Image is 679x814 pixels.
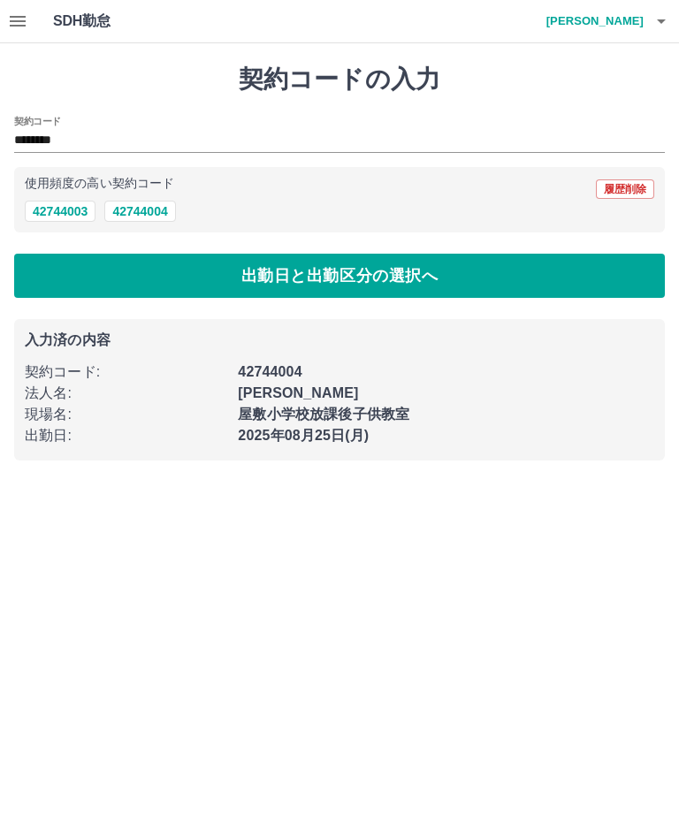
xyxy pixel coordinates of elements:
p: 現場名 : [25,404,227,425]
b: [PERSON_NAME] [238,385,358,400]
button: 履歴削除 [596,179,654,199]
h1: 契約コードの入力 [14,65,665,95]
b: 42744004 [238,364,301,379]
p: 出勤日 : [25,425,227,446]
p: 入力済の内容 [25,333,654,347]
button: 出勤日と出勤区分の選択へ [14,254,665,298]
button: 42744003 [25,201,95,222]
h2: 契約コード [14,114,61,128]
p: 契約コード : [25,361,227,383]
p: 法人名 : [25,383,227,404]
p: 使用頻度の高い契約コード [25,178,174,190]
button: 42744004 [104,201,175,222]
b: 2025年08月25日(月) [238,428,369,443]
b: 屋敷小学校放課後子供教室 [238,407,409,422]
